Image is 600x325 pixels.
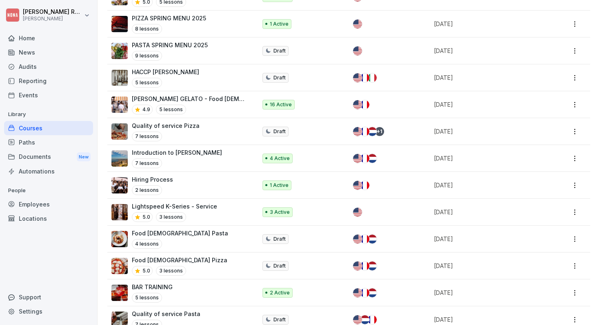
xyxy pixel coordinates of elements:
[368,315,377,324] img: fr.svg
[132,310,200,318] p: Quality of service Pasta
[132,121,200,130] p: Quality of service Pizza
[273,47,286,55] p: Draft
[360,261,369,270] img: fr.svg
[132,51,162,61] p: 9 lessons
[434,181,540,189] p: [DATE]
[368,127,377,136] img: nl.svg
[434,208,540,216] p: [DATE]
[353,46,362,55] img: us.svg
[4,45,93,59] a: News
[156,212,186,222] p: 3 lessons
[111,258,128,274] img: aaf4ow6mn7xwo03j2fnmt64r.png
[142,213,150,221] p: 5.0
[273,74,286,81] p: Draft
[353,235,362,244] img: us.svg
[368,288,377,297] img: nl.svg
[375,127,384,136] div: + 1
[270,289,290,296] p: 2 Active
[353,100,362,109] img: us.svg
[111,97,128,113] img: xjx42g30bj4yeb4u1n5kjvh8.png
[132,229,228,237] p: Food [DEMOGRAPHIC_DATA] Pasta
[142,106,150,113] p: 4.9
[434,46,540,55] p: [DATE]
[111,177,128,193] img: jrqhp7pvhdn53z8u0udtfk3u.png
[111,285,128,301] img: o7vwo837tohy0v3xh438imlt.png
[4,108,93,121] p: Library
[111,231,128,247] img: ku1r49upy22owm41pmxmiyev.png
[132,239,162,249] p: 4 lessons
[353,154,362,163] img: us.svg
[111,16,128,32] img: qe1fmmu9zvgi1yzg2cu4nv49.png
[273,235,286,243] p: Draft
[270,182,289,189] p: 1 Active
[273,316,286,323] p: Draft
[360,315,369,324] img: nl.svg
[4,121,93,135] a: Courses
[360,127,369,136] img: fr.svg
[132,202,217,211] p: Lightspeed K-Series - Service
[360,235,369,244] img: fr.svg
[132,283,173,291] p: BAR TRAINING
[434,315,540,324] p: [DATE]
[111,150,128,167] img: a1o5w0g6b8c5a0i1401dnn54.png
[434,235,540,243] p: [DATE]
[132,41,208,49] p: PASTA SPRING MENU 2025
[360,100,369,109] img: fr.svg
[434,73,540,82] p: [DATE]
[132,148,222,157] p: Introduction to [PERSON_NAME]
[4,149,93,165] div: Documents
[434,127,540,136] p: [DATE]
[132,24,162,34] p: 8 lessons
[270,209,290,216] p: 3 Active
[4,135,93,149] a: Paths
[4,164,93,178] a: Automations
[4,290,93,304] div: Support
[4,197,93,211] a: Employees
[270,155,290,162] p: 4 Active
[4,88,93,102] div: Events
[111,70,128,86] img: jqhpptqmon3908g6yxl5s7qu.png
[273,262,286,270] p: Draft
[156,105,186,114] p: 5 lessons
[360,73,369,82] img: fr.svg
[4,74,93,88] a: Reporting
[132,132,162,141] p: 7 lessons
[353,127,362,136] img: us.svg
[270,20,289,28] p: 1 Active
[368,261,377,270] img: nl.svg
[132,68,199,76] p: HACCP [PERSON_NAME]
[353,261,362,270] img: us.svg
[4,149,93,165] a: DocumentsNew
[4,211,93,226] a: Locations
[434,100,540,109] p: [DATE]
[132,175,173,184] p: Hiring Process
[142,267,150,274] p: 5.0
[353,288,362,297] img: us.svg
[156,266,186,276] p: 3 lessons
[132,14,206,22] p: PIZZA SPRING MENU 2025
[434,20,540,28] p: [DATE]
[368,154,377,163] img: nl.svg
[434,154,540,162] p: [DATE]
[4,184,93,197] p: People
[132,293,162,303] p: 5 lessons
[111,43,128,59] img: j55a8skcsoz3uwwmt061gr7v.png
[360,181,369,190] img: fr.svg
[353,181,362,190] img: us.svg
[132,256,227,264] p: Food [DEMOGRAPHIC_DATA] Pizza
[353,315,362,324] img: us.svg
[4,59,93,74] a: Audits
[23,9,82,15] p: [PERSON_NAME] Raemaekers
[434,261,540,270] p: [DATE]
[23,16,82,22] p: [PERSON_NAME]
[270,101,292,108] p: 16 Active
[111,204,128,220] img: wx6549wekxrj8voz9g052lvc.png
[4,304,93,318] a: Settings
